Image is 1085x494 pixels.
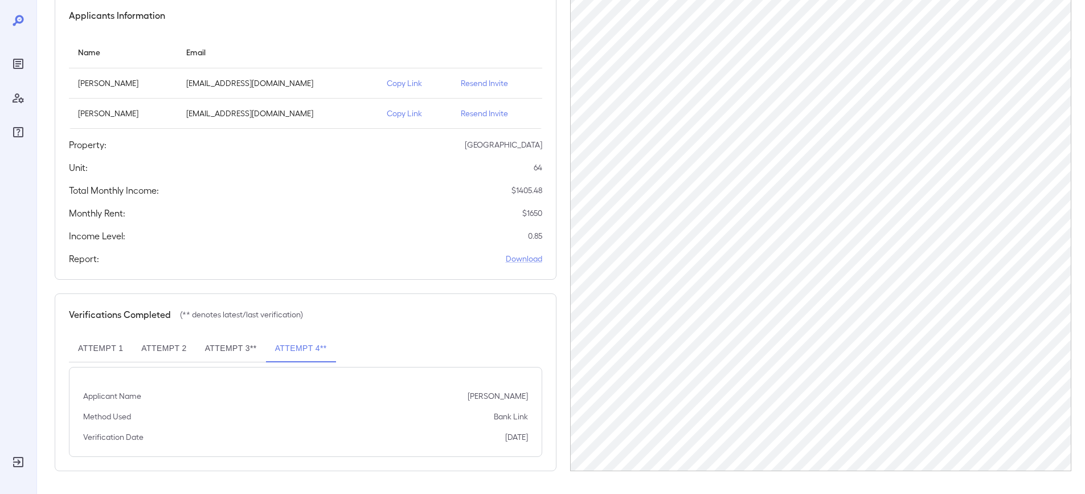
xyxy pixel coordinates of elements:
button: Attempt 2 [132,335,195,362]
p: Copy Link [387,108,443,119]
h5: Unit: [69,161,88,174]
div: Log Out [9,453,27,471]
h5: Monthly Rent: [69,206,125,220]
p: Verification Date [83,431,144,443]
p: Copy Link [387,77,443,89]
p: Resend Invite [461,77,533,89]
p: Resend Invite [461,108,533,119]
p: [GEOGRAPHIC_DATA] [465,139,542,150]
p: $ 1650 [522,207,542,219]
button: Attempt 4** [266,335,336,362]
div: Reports [9,55,27,73]
button: Attempt 3** [196,335,266,362]
p: [DATE] [505,431,528,443]
p: [EMAIL_ADDRESS][DOMAIN_NAME] [186,108,369,119]
a: Download [506,253,542,264]
h5: Verifications Completed [69,308,171,321]
p: 0.85 [528,230,542,242]
p: Method Used [83,411,131,422]
p: $ 1405.48 [511,185,542,196]
p: (** denotes latest/last verification) [180,309,303,320]
p: Bank Link [494,411,528,422]
div: Manage Users [9,89,27,107]
h5: Total Monthly Income: [69,183,159,197]
p: 64 [534,162,542,173]
p: [PERSON_NAME] [78,108,168,119]
button: Attempt 1 [69,335,132,362]
th: Email [177,36,378,68]
h5: Property: [69,138,107,152]
h5: Income Level: [69,229,125,243]
h5: Applicants Information [69,9,165,22]
p: [EMAIL_ADDRESS][DOMAIN_NAME] [186,77,369,89]
th: Name [69,36,177,68]
p: Applicant Name [83,390,141,402]
div: FAQ [9,123,27,141]
h5: Report: [69,252,99,266]
table: simple table [69,36,542,129]
p: [PERSON_NAME] [78,77,168,89]
p: [PERSON_NAME] [468,390,528,402]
